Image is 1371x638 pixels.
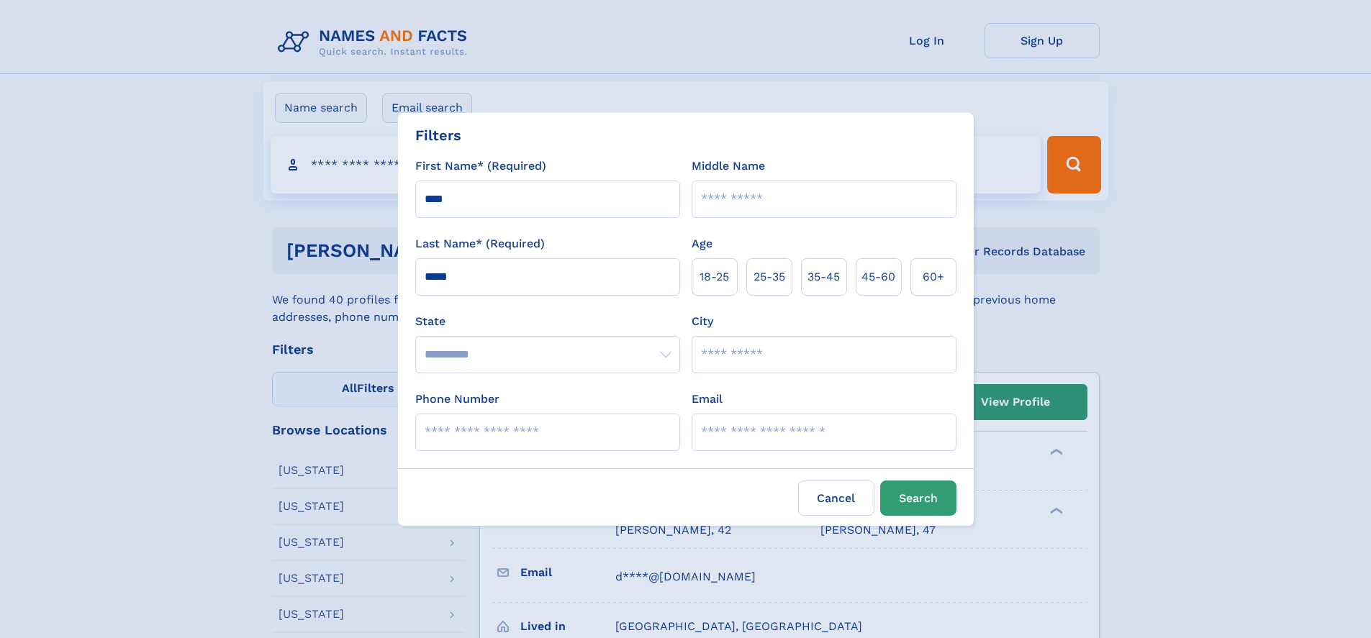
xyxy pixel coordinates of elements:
[880,480,956,516] button: Search
[861,268,895,286] span: 45‑60
[692,391,723,408] label: Email
[692,235,712,252] label: Age
[798,480,874,516] label: Cancel
[415,391,499,408] label: Phone Number
[692,313,713,330] label: City
[923,268,944,286] span: 60+
[415,124,461,146] div: Filters
[415,158,546,175] label: First Name* (Required)
[415,313,680,330] label: State
[700,268,729,286] span: 18‑25
[754,268,785,286] span: 25‑35
[692,158,765,175] label: Middle Name
[415,235,545,252] label: Last Name* (Required)
[807,268,840,286] span: 35‑45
